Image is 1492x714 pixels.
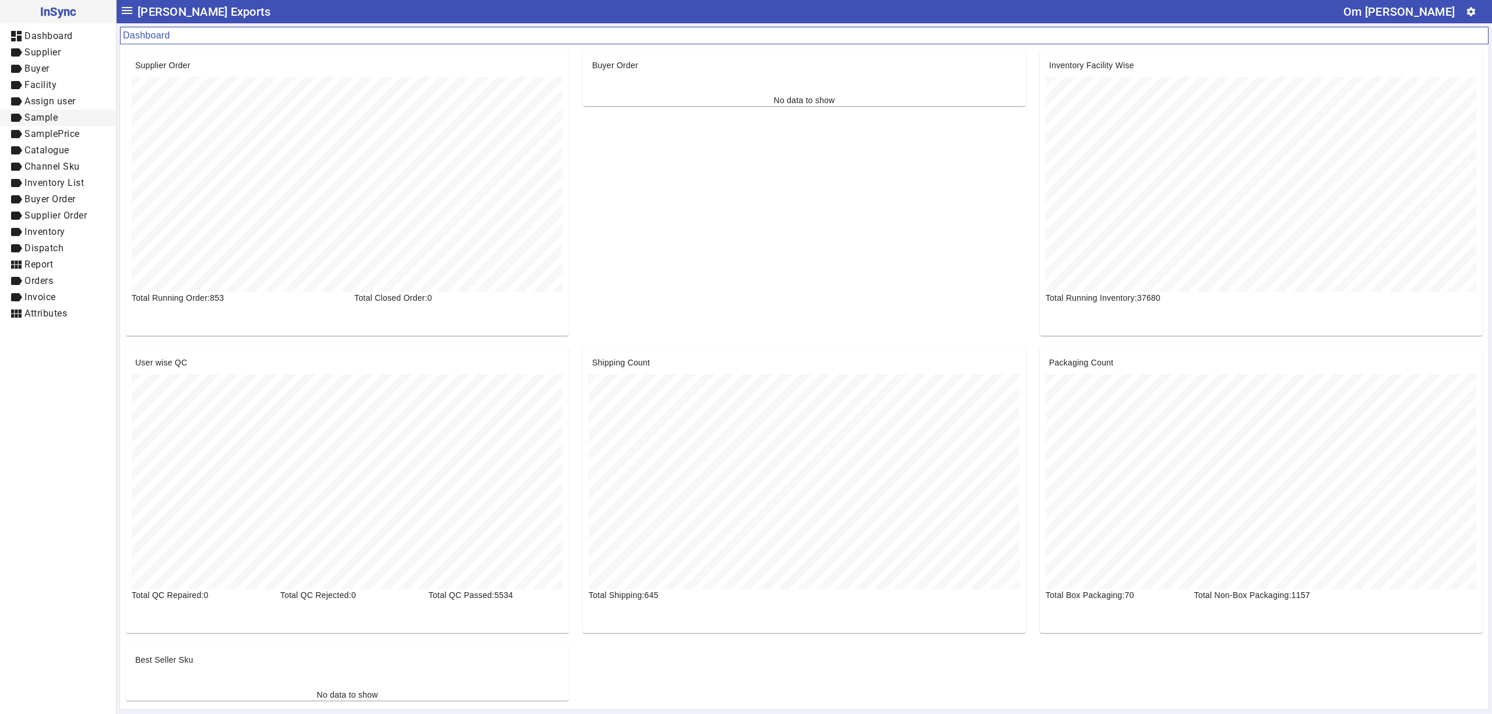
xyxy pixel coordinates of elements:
[1187,589,1410,601] div: Total Non-Box Packaging:1157
[774,94,835,106] div: No data to show
[9,143,23,157] mat-icon: label
[9,258,23,272] mat-icon: view_module
[9,307,23,321] mat-icon: view_module
[347,292,570,304] div: Total Closed Order:0
[24,145,69,156] span: Catalogue
[24,194,76,205] span: Buyer Order
[138,2,270,21] span: [PERSON_NAME] Exports
[24,291,56,303] span: Invoice
[9,160,23,174] mat-icon: label
[1343,2,1455,21] div: Om [PERSON_NAME]
[120,27,1489,44] mat-card-header: Dashboard
[9,290,23,304] mat-icon: label
[24,96,76,107] span: Assign user
[9,45,23,59] mat-icon: label
[24,128,80,139] span: SamplePrice
[9,78,23,92] mat-icon: label
[24,79,57,90] span: Facility
[9,94,23,108] mat-icon: label
[273,589,422,601] div: Total QC Rejected:0
[24,242,64,254] span: Dispatch
[126,645,569,666] mat-card-header: Best Seller Sku
[24,161,80,172] span: Channel Sku
[9,241,23,255] mat-icon: label
[24,259,53,270] span: Report
[120,3,134,17] mat-icon: menu
[9,209,23,223] mat-icon: label
[24,177,84,188] span: Inventory List
[1039,292,1261,304] div: Total Running Inventory:37680
[9,2,107,21] span: InSync
[24,47,61,58] span: Supplier
[126,50,569,71] mat-card-header: Supplier Order
[583,50,1026,71] mat-card-header: Buyer Order
[24,308,67,319] span: Attributes
[1040,50,1483,71] mat-card-header: Inventory Facility Wise
[9,62,23,76] mat-icon: label
[9,127,23,141] mat-icon: label
[582,589,730,601] div: Total Shipping:645
[24,275,53,286] span: Orders
[126,347,569,368] mat-card-header: User wise QC
[421,589,570,601] div: Total QC Passed:5534
[1040,347,1483,368] mat-card-header: Packaging Count
[9,225,23,239] mat-icon: label
[1466,6,1476,17] mat-icon: settings
[24,226,65,237] span: Inventory
[24,210,87,221] span: Supplier Order
[317,689,378,701] div: No data to show
[1039,589,1187,601] div: Total Box Packaging:70
[125,589,273,601] div: Total QC Repaired:0
[9,274,23,288] mat-icon: label
[583,347,1026,368] mat-card-header: Shipping Count
[9,111,23,125] mat-icon: label
[9,176,23,190] mat-icon: label
[125,292,347,304] div: Total Running Order:853
[24,112,58,123] span: Sample
[24,63,50,74] span: Buyer
[9,192,23,206] mat-icon: label
[24,30,73,41] span: Dashboard
[9,29,23,43] mat-icon: dashboard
